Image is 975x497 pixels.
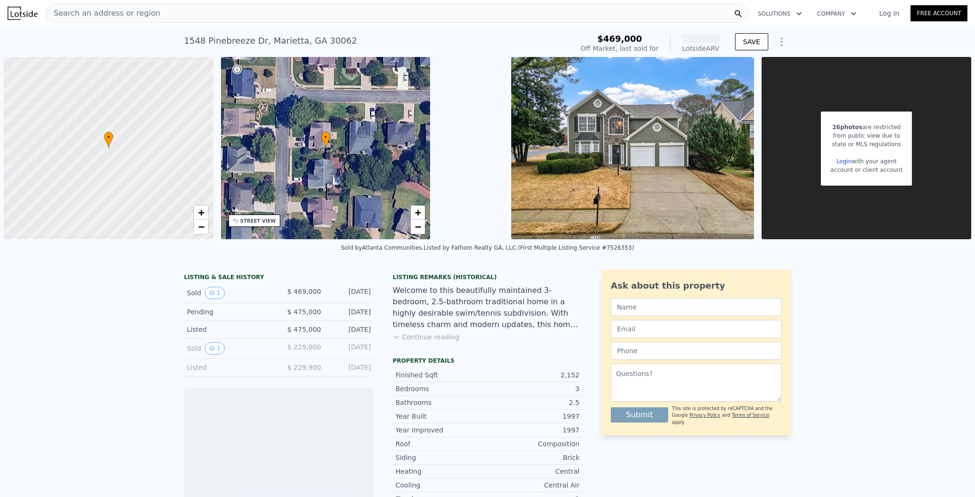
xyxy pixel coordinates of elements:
[830,131,902,140] div: from public view due to
[393,332,460,342] button: Continue reading
[396,398,487,407] div: Bathrooms
[487,370,579,380] div: 2,152
[329,342,371,355] div: [DATE]
[46,8,160,19] span: Search an address or region
[198,221,204,233] span: −
[830,140,902,149] div: state or MLS regulations
[690,413,720,418] a: Privacy Policy
[396,439,487,449] div: Roof
[396,480,487,490] div: Cooling
[611,342,782,360] input: Phone
[8,7,37,20] img: Lotside
[329,325,371,334] div: [DATE]
[187,287,271,299] div: Sold
[393,285,582,330] div: Welcome to this beautifully maintained 3-bedroom, 2.5-bathroom traditional home in a highly desir...
[205,342,225,355] button: View historical data
[396,467,487,476] div: Heating
[396,425,487,435] div: Year Improved
[396,384,487,394] div: Bedrooms
[187,325,271,334] div: Listed
[396,370,487,380] div: Finished Sqft
[329,287,371,299] div: [DATE]
[287,364,321,371] span: $ 229,900
[832,124,862,131] span: 26 photos
[329,363,371,372] div: [DATE]
[830,166,902,174] div: account or client account
[611,279,782,292] div: Ask about this property
[487,480,579,490] div: Central Air
[511,57,754,239] img: Sale: 13631879 Parcel: 17544453
[341,244,423,251] div: Sold by Atlanta Communities .
[287,308,321,316] span: $ 475,000
[487,398,579,407] div: 2.5
[597,34,642,44] span: $469,000
[393,273,582,281] div: Listing Remarks (Historical)
[672,405,782,426] div: This site is protected by reCAPTCHA and the Google and apply.
[415,221,421,233] span: −
[837,158,852,165] a: Login
[611,320,782,338] input: Email
[830,123,902,131] div: are restricted
[611,407,668,422] button: Submit
[487,425,579,435] div: 1997
[809,5,864,22] button: Company
[321,131,331,148] div: •
[735,33,768,50] button: SAVE
[321,133,331,141] span: •
[411,206,425,220] a: Zoom in
[415,206,421,218] span: +
[487,439,579,449] div: Composition
[411,220,425,234] a: Zoom out
[911,5,967,21] a: Free Account
[393,357,582,365] div: Property details
[682,44,720,53] div: Lotside ARV
[487,453,579,462] div: Brick
[287,343,321,351] span: $ 229,000
[487,412,579,421] div: 1997
[184,34,357,47] div: 1548 Pinebreeze Dr , Marietta , GA 30062
[396,412,487,421] div: Year Built
[581,44,659,53] div: Off Market, last sold for
[187,307,271,317] div: Pending
[194,206,208,220] a: Zoom in
[852,158,897,165] span: with your agent
[487,384,579,394] div: 3
[205,287,225,299] button: View historical data
[287,326,321,333] span: $ 475,000
[611,298,782,316] input: Name
[772,32,791,51] button: Show Options
[329,307,371,317] div: [DATE]
[187,363,271,372] div: Listed
[868,9,911,18] a: Log In
[750,5,809,22] button: Solutions
[104,133,113,141] span: •
[104,131,113,148] div: •
[487,467,579,476] div: Central
[184,273,374,283] div: LISTING & SALE HISTORY
[732,413,769,418] a: Terms of Service
[423,244,634,251] div: Listed by Fathom Realty GA, LLC. (First Multiple Listing Service #7526353)
[240,217,276,225] div: STREET VIEW
[187,342,271,355] div: Sold
[396,453,487,462] div: Siding
[287,288,321,295] span: $ 469,000
[198,206,204,218] span: +
[194,220,208,234] a: Zoom out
